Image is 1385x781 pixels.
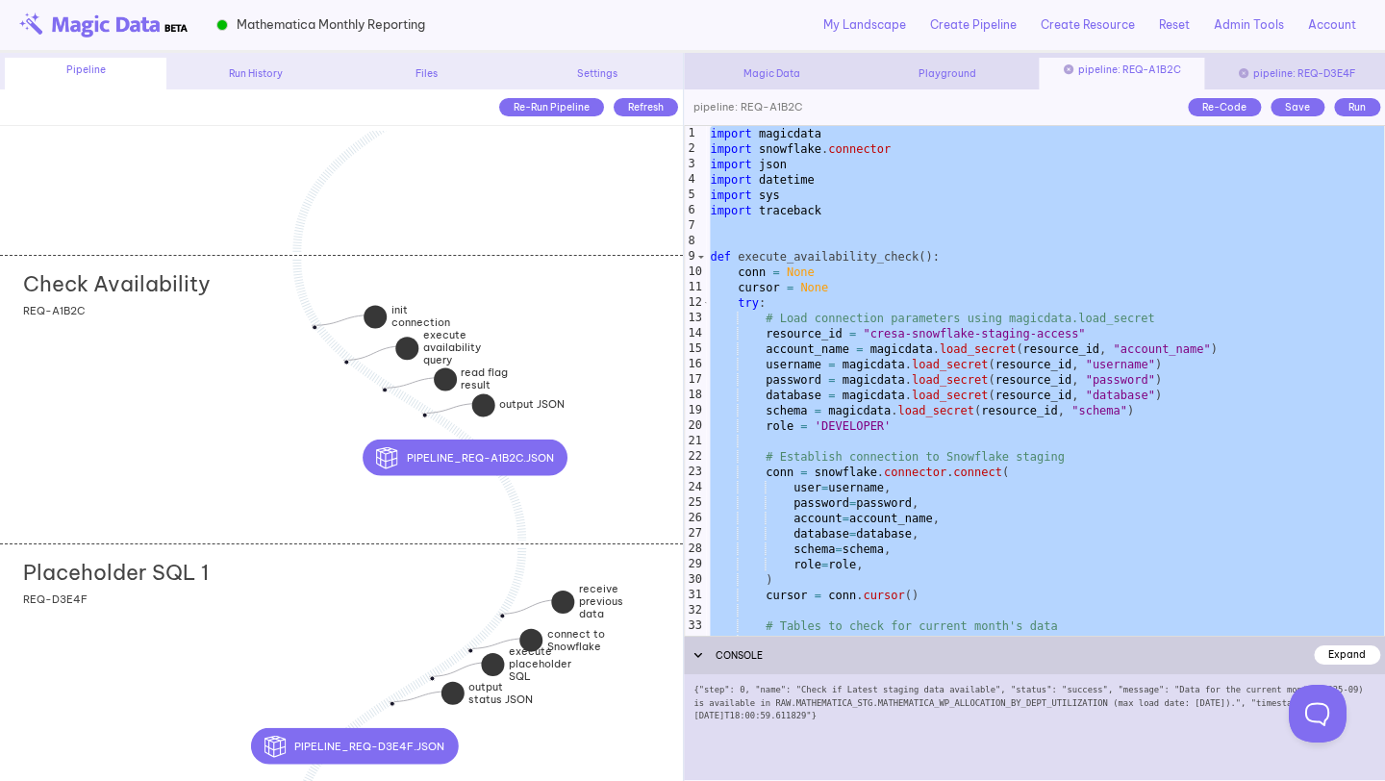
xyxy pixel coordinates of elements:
[23,560,209,585] h2: Placeholder SQL 1
[685,511,704,526] div: 26
[685,172,697,188] div: 4
[547,627,605,653] strong: connect to Snowflake
[316,324,413,349] div: init connection
[1214,16,1284,34] a: Admin Tools
[685,542,704,557] div: 28
[685,618,704,634] div: 33
[499,398,565,412] strong: output JSON
[1289,685,1347,743] iframe: Toggle Customer Support
[468,680,533,706] strong: output status JSON
[237,15,425,34] span: Mathematica Monthly Reporting
[716,649,763,662] span: CONSOLE
[703,295,714,311] span: Toggle code folding, rows 12 through 83
[685,480,704,495] div: 24
[685,572,704,588] div: 30
[472,648,568,673] div: connect to Snowflake
[1040,58,1205,89] div: pipeline: REQ-A1B2C
[685,249,697,265] div: 9
[703,634,714,649] span: Toggle code folding, rows 34 through 38
[509,644,571,683] strong: execute placeholder SQL
[685,280,704,295] div: 11
[696,249,707,265] span: Toggle code folding, rows 9 through 94
[348,360,444,397] div: execute availability query
[5,58,165,89] div: Pipeline
[19,13,188,38] img: beta-logo.png
[865,66,1030,81] div: Playground
[930,16,1017,34] a: Create Pipeline
[23,271,211,296] h2: Check Availability
[1271,98,1324,116] div: Save
[823,16,906,34] a: My Landscape
[1314,645,1380,664] div: Expand
[423,328,481,366] strong: execute availability query
[1308,16,1356,34] a: Account
[517,66,678,81] div: Settings
[176,66,337,81] div: Run History
[685,588,704,603] div: 31
[685,265,704,280] div: 10
[685,357,704,372] div: 16
[684,89,802,126] div: pipeline: REQ-A1B2C
[685,526,704,542] div: 27
[685,495,704,511] div: 25
[466,440,669,476] div: pipeline_REQ-A1B2C.json
[391,303,450,329] strong: init connection
[685,403,704,418] div: 19
[579,582,623,620] strong: receive previous data
[685,434,704,449] div: 21
[1188,98,1261,116] div: Re-Code
[685,141,697,157] div: 2
[685,372,704,388] div: 17
[461,365,508,391] strong: read flag result
[685,157,697,172] div: 3
[685,557,704,572] div: 29
[685,603,704,618] div: 32
[1041,16,1135,34] a: Create Resource
[23,592,88,606] span: REQ-D3E4F
[685,465,704,480] div: 23
[251,728,458,765] button: pipeline_REQ-D3E4F.json
[23,304,85,317] span: REQ-A1B2C
[685,388,704,403] div: 18
[346,66,507,81] div: Files
[685,218,697,234] div: 7
[685,234,697,249] div: 8
[1215,66,1380,81] div: pipeline: REQ-D3E4F
[685,449,704,465] div: 22
[685,295,704,311] div: 12
[434,675,530,713] div: execute placeholder SQL
[1159,16,1190,34] a: Reset
[1334,98,1380,116] div: Run
[685,418,704,434] div: 20
[685,126,697,141] div: 1
[685,326,704,341] div: 14
[685,188,697,203] div: 5
[689,66,854,81] div: Magic Data
[363,440,567,476] button: pipeline_REQ-A1B2C.json
[393,701,490,726] div: output status JSON
[684,674,1385,780] div: {"step": 0, "name": "Check if Latest staging data available", "status": "success", "message": "Da...
[504,613,600,650] div: receive previous data
[499,98,604,116] div: Re-Run Pipeline
[685,634,704,649] div: 34
[355,728,562,765] div: pipeline_REQ-D3E4F.json
[386,387,482,412] div: read flag result
[685,203,697,218] div: 6
[426,413,518,436] div: output JSON
[685,341,704,357] div: 15
[685,311,704,326] div: 13
[614,98,678,116] div: Refresh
